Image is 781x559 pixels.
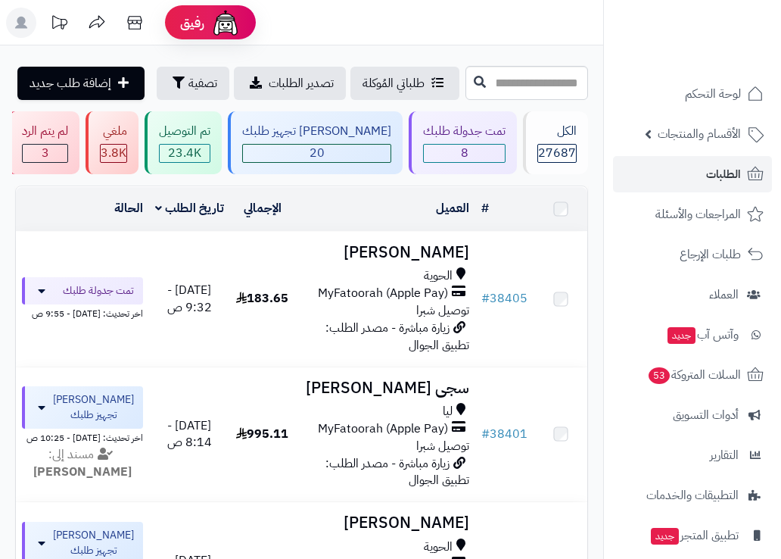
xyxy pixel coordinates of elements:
[613,517,772,554] a: تطبيق المتجرجديد
[613,76,772,112] a: لوحة التحكم
[613,276,772,313] a: العملاء
[538,145,576,162] span: 27687
[520,111,591,174] a: الكل27687
[481,425,490,443] span: #
[709,284,739,305] span: العملاء
[655,204,741,225] span: المراجعات والأسئلة
[101,145,126,162] span: 3.8K
[350,67,459,100] a: طلباتي المُوكلة
[318,285,448,302] span: MyFatoorah (Apple Pay)
[236,289,288,308] span: 183.65
[101,145,126,162] div: 3837
[301,379,470,397] h3: سجى [PERSON_NAME]
[481,425,527,443] a: #38401
[82,111,142,174] a: ملغي 3.8K
[613,397,772,433] a: أدوات التسويق
[53,392,134,423] span: [PERSON_NAME] تجهيز طلبك
[613,317,772,353] a: وآتس آبجديد
[167,281,212,317] span: [DATE] - 9:32 ص
[646,485,739,506] span: التطبيقات والخدمات
[416,301,469,320] span: توصيل شبرا
[180,14,204,32] span: رفيق
[649,525,739,546] span: تطبيق المتجر
[318,420,448,438] span: MyFatoorah (Apple Pay)
[160,145,210,162] span: 23.4K
[613,236,772,273] a: طلبات الإرجاع
[142,111,225,174] a: تم التوصيل 23.4K
[678,42,767,74] img: logo-2.png
[167,417,212,452] span: [DATE] - 8:14 ص
[188,74,217,92] span: تصفية
[114,199,143,217] a: الحالة
[424,145,505,162] span: 8
[673,404,739,426] span: أدوات التسويق
[53,528,134,558] span: [PERSON_NAME] تجهيز طلبك
[234,67,346,100] a: تصدير الطلبات
[23,145,67,162] span: 3
[40,8,78,42] a: تحديثات المنصة
[424,267,453,285] span: الحوية
[30,74,111,92] span: إضافة طلب جديد
[423,123,506,140] div: تمت جدولة طلبك
[225,111,406,174] a: [PERSON_NAME] تجهيز طلبك 20
[416,437,469,455] span: توصيل شبرا
[325,454,469,490] span: زيارة مباشرة - مصدر الطلب: تطبيق الجوال
[63,283,134,298] span: تمت جدولة طلبك
[613,477,772,514] a: التطبيقات والخدمات
[33,463,132,481] strong: [PERSON_NAME]
[537,123,577,140] div: الكل
[443,403,453,420] span: ليا
[301,514,470,532] h3: [PERSON_NAME]
[436,199,469,217] a: العميل
[160,145,210,162] div: 23437
[680,244,741,265] span: طلبات الإرجاع
[481,289,527,308] a: #38405
[155,199,224,217] a: تاريخ الطلب
[157,67,229,100] button: تصفية
[5,111,82,174] a: لم يتم الرد 3
[236,425,288,443] span: 995.11
[481,199,489,217] a: #
[362,74,425,92] span: طلباتي المُوكلة
[667,327,695,344] span: جديد
[706,164,741,185] span: الطلبات
[22,123,68,140] div: لم يتم الرد
[424,539,453,556] span: الحوية
[649,367,670,384] span: 53
[159,123,210,140] div: تم التوصيل
[613,437,772,473] a: التقارير
[651,528,679,545] span: جديد
[406,111,520,174] a: تمت جدولة طلبك 8
[100,123,127,140] div: ملغي
[17,67,145,100] a: إضافة طلب جديد
[243,145,390,162] span: 20
[481,289,490,308] span: #
[269,74,334,92] span: تصدير الطلبات
[22,304,143,320] div: اخر تحديث: [DATE] - 9:55 ص
[658,123,741,145] span: الأقسام والمنتجات
[613,196,772,233] a: المراجعات والأسئلة
[22,429,143,445] div: اخر تحديث: [DATE] - 10:25 ص
[325,319,469,354] span: زيارة مباشرة - مصدر الطلب: تطبيق الجوال
[244,199,282,217] a: الإجمالي
[11,446,154,481] div: مسند إلى:
[301,244,470,261] h3: [PERSON_NAME]
[710,445,739,466] span: التقارير
[666,324,739,345] span: وآتس آب
[647,364,741,386] span: السلات المتروكة
[613,156,772,192] a: الطلبات
[613,357,772,393] a: السلات المتروكة53
[242,123,391,140] div: [PERSON_NAME] تجهيز طلبك
[210,8,241,38] img: ai-face.png
[685,83,741,105] span: لوحة التحكم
